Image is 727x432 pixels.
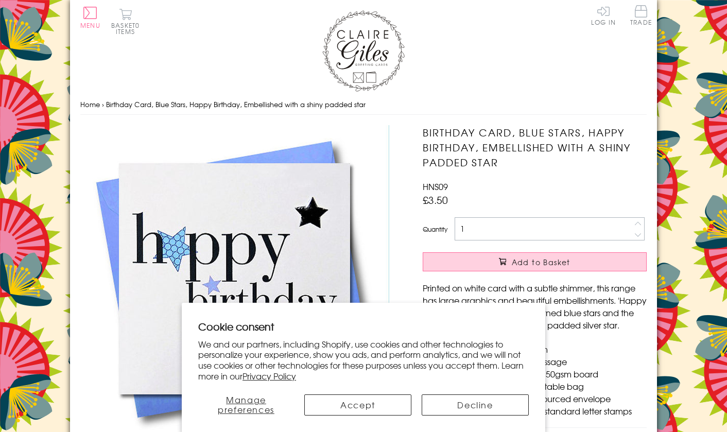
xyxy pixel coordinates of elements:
[80,21,100,30] span: Menu
[80,7,100,28] button: Menu
[512,257,570,267] span: Add to Basket
[423,125,647,169] h1: Birthday Card, Blue Stars, Happy Birthday, Embellished with a shiny padded star
[304,394,411,416] button: Accept
[422,394,529,416] button: Decline
[423,282,647,331] p: Printed on white card with a subtle shimmer, this range has large graphics and beautiful embellis...
[630,5,652,27] a: Trade
[116,21,140,36] span: 0 items
[218,393,274,416] span: Manage preferences
[630,5,652,25] span: Trade
[423,180,448,193] span: HNS09
[106,99,366,109] span: Birthday Card, Blue Stars, Happy Birthday, Embellished with a shiny padded star
[198,394,294,416] button: Manage preferences
[198,319,529,334] h2: Cookie consent
[423,252,647,271] button: Add to Basket
[198,339,529,382] p: We and our partners, including Shopify, use cookies and other technologies to personalize your ex...
[423,224,447,234] label: Quantity
[243,370,296,382] a: Privacy Policy
[102,99,104,109] span: ›
[423,193,448,207] span: £3.50
[80,94,647,115] nav: breadcrumbs
[591,5,616,25] a: Log In
[322,10,405,92] img: Claire Giles Greetings Cards
[80,99,100,109] a: Home
[111,8,140,34] button: Basket0 items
